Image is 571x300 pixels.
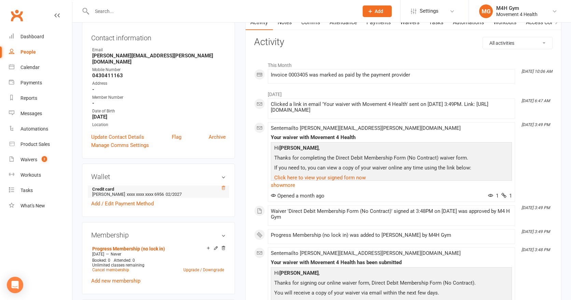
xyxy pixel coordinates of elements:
div: Messages [20,111,42,116]
a: Add new membership [91,278,140,284]
div: Clicked a link in email 'Your waiver with Movement 4 Health' sent on [DATE] 3:49PM. Link: [URL][D... [271,101,512,113]
i: [DATE] 10:06 AM [521,69,552,74]
a: Clubworx [8,7,25,24]
p: Hi , [273,269,510,279]
div: Location [92,122,226,128]
div: Your waiver with Movement 4 Health [271,135,512,140]
span: 2 [42,156,47,162]
span: Sent email to [PERSON_NAME][EMAIL_ADDRESS][PERSON_NAME][DOMAIN_NAME] [271,125,461,131]
strong: Credit card [92,187,222,192]
div: Address [92,80,226,87]
div: Dashboard [20,34,44,39]
div: M4H Gym [496,5,538,11]
span: Settings [420,3,438,19]
span: Booked: 0 [92,258,110,263]
span: 1 [501,193,512,199]
a: Flag [172,133,181,141]
div: Member Number [92,94,226,101]
a: Dashboard [9,29,72,44]
strong: [DATE] [92,114,226,120]
i: [DATE] 3:49 PM [521,205,550,210]
li: This Month [254,58,553,69]
span: Unlimited classes remaining [92,263,144,268]
a: Click here to view your signed form now [274,175,366,181]
a: People [9,44,72,60]
a: Automations [9,121,72,137]
div: Waivers [20,157,37,162]
strong: [PERSON_NAME][EMAIL_ADDRESS][PERSON_NAME][DOMAIN_NAME] [92,53,226,65]
a: Calendar [9,60,72,75]
div: Date of Birth [92,108,226,114]
a: show more [271,180,512,190]
input: Search... [90,6,354,16]
span: xxxx xxxx xxxx 6956 [127,192,164,197]
span: Sent email to [PERSON_NAME][EMAIL_ADDRESS][PERSON_NAME][DOMAIN_NAME] [271,250,461,256]
h3: Contact information [91,31,226,42]
a: Messages [9,106,72,121]
div: Movement 4 Health [496,11,538,17]
div: Your waiver with Movement 4 Health has been submitted [271,260,512,265]
a: Waivers 2 [9,152,72,167]
span: Opened a month ago [271,193,324,199]
div: People [20,49,36,55]
div: What's New [20,203,45,208]
p: Hi , [273,144,510,154]
a: Update Contact Details [91,133,144,141]
strong: [PERSON_NAME] [279,145,319,151]
p: Thanks for completing the Direct Debit Membership Form (No Contract) waiver form. [273,154,510,164]
i: [DATE] 3:48 PM [521,247,550,252]
div: Automations [20,126,48,132]
strong: - [92,86,226,93]
span: Attended: 0 [114,258,135,263]
div: — [90,251,226,257]
button: Add [363,5,392,17]
a: Payments [9,75,72,91]
div: Calendar [20,65,40,70]
i: [DATE] 3:49 PM [521,229,550,234]
div: Waiver 'Direct Debit Membership Form (No Contract)' signed at 3:48PM on [DATE] was approved by M4... [271,208,512,220]
a: Product Sales [9,137,72,152]
span: 1 [488,193,499,199]
h3: Activity [254,37,553,47]
a: Upgrade / Downgrade [183,268,224,272]
a: Workouts [9,167,72,183]
span: Add [375,9,383,14]
strong: [PERSON_NAME] [279,270,319,276]
p: If you need to, you can view a copy of your waiver online any time using the link below: [273,164,510,174]
span: [DATE] [92,252,104,257]
div: Reports [20,95,37,101]
a: Progress Membership (no lock in) [92,246,165,251]
div: MG [479,4,493,18]
a: Add / Edit Payment Method [91,200,154,208]
li: [PERSON_NAME] [91,186,226,198]
strong: - [92,100,226,106]
i: [DATE] 6:47 AM [521,98,550,103]
a: Cancel membership [92,268,129,272]
li: [DATE] [254,87,553,98]
div: Mobile Number [92,67,226,73]
div: Invoice 0003405 was marked as paid by the payment provider [271,72,512,78]
p: Thanks for signing our online waiver form, Direct Debit Membership Form (No Contract). [273,279,510,289]
span: 02/2027 [166,192,182,197]
a: What's New [9,198,72,214]
a: Tasks [9,183,72,198]
a: Manage Comms Settings [91,141,149,149]
div: Workouts [20,172,41,178]
h3: Membership [91,231,226,239]
h3: Wallet [91,173,226,180]
a: Reports [9,91,72,106]
p: You will receive a copy of your waiver via email within the next few days. [273,289,510,299]
strong: 0430411163 [92,72,226,79]
div: Payments [20,80,42,85]
a: Archive [209,133,226,141]
div: Progress Membership (no lock in) was added to [PERSON_NAME] by M4H Gym [271,232,512,238]
div: Product Sales [20,141,50,147]
div: Open Intercom Messenger [7,277,23,293]
span: Never [111,252,121,257]
i: [DATE] 3:49 PM [521,122,550,127]
div: Tasks [20,188,33,193]
div: Email [92,47,226,53]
